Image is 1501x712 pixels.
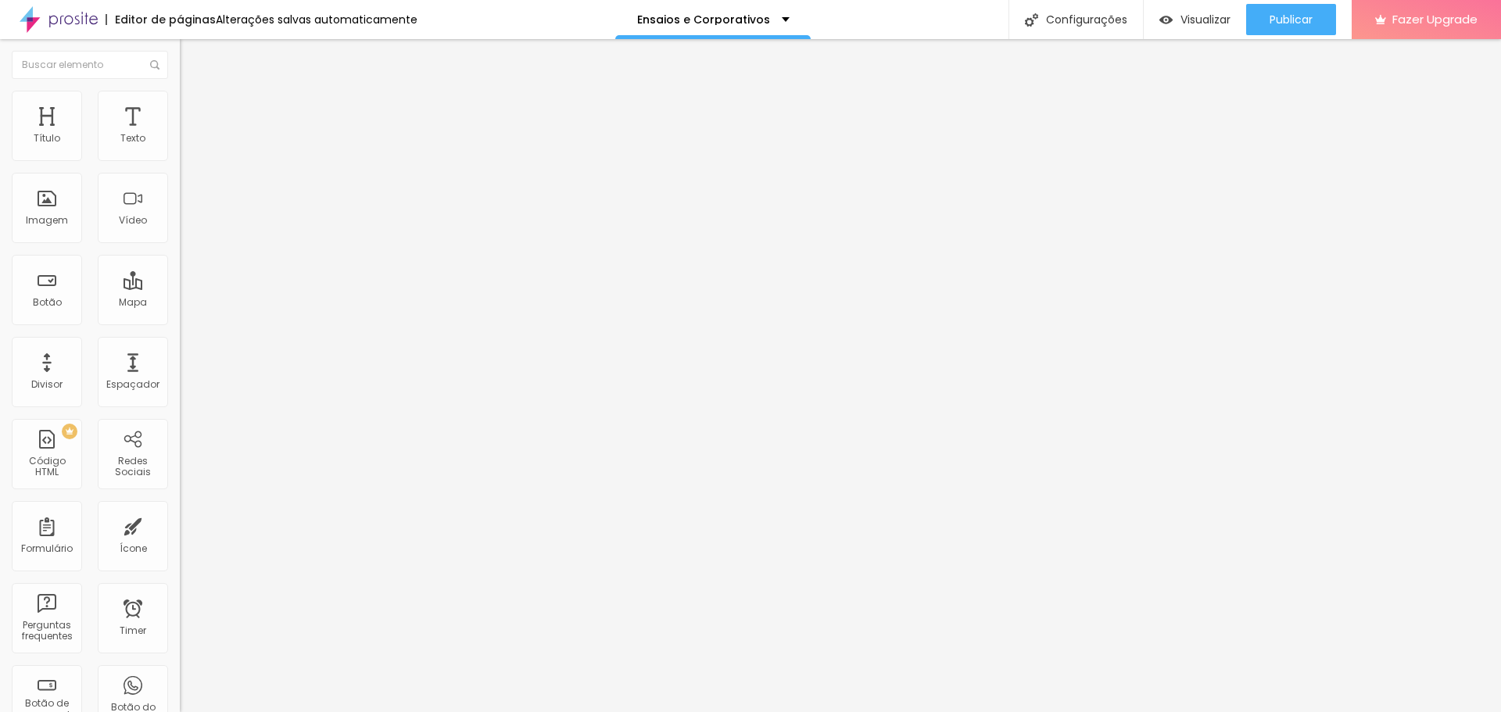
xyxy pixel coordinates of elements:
[16,456,77,478] div: Código HTML
[102,456,163,478] div: Redes Sociais
[106,379,159,390] div: Espaçador
[120,133,145,144] div: Texto
[180,39,1501,712] iframe: Editor
[216,14,417,25] div: Alterações salvas automaticamente
[21,543,73,554] div: Formulário
[1270,13,1313,26] span: Publicar
[119,215,147,226] div: Vídeo
[119,297,147,308] div: Mapa
[1180,13,1231,26] span: Visualizar
[34,133,60,144] div: Título
[1246,4,1336,35] button: Publicar
[150,60,159,70] img: Icone
[16,620,77,642] div: Perguntas frequentes
[120,543,147,554] div: Ícone
[106,14,216,25] div: Editor de páginas
[33,297,62,308] div: Botão
[1144,4,1246,35] button: Visualizar
[1025,13,1038,27] img: Icone
[31,379,63,390] div: Divisor
[637,14,770,25] p: Ensaios e Corporativos
[12,51,168,79] input: Buscar elemento
[26,215,68,226] div: Imagem
[120,625,146,636] div: Timer
[1392,13,1478,26] span: Fazer Upgrade
[1159,13,1173,27] img: view-1.svg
